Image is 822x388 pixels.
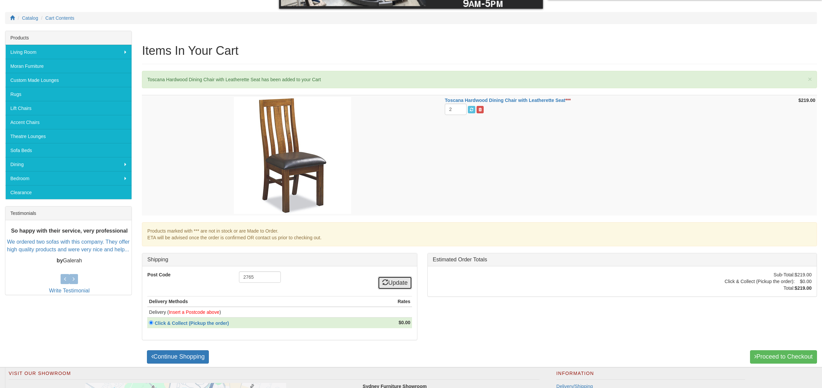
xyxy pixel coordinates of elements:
strong: Delivery Methods [149,299,188,304]
td: Click & Collect (Pickup the order): [725,278,795,285]
div: Products [5,31,132,45]
div: Toscana Hardwood Dining Chair with Leatherette Seat has been added to your Cart [142,71,817,88]
b: So happy with their service, very professional [11,228,128,234]
a: Write Testimonial [49,288,90,293]
img: Toscana Hardwood Dining Chair with Leatherette Seat [234,97,351,214]
b: by [57,258,63,263]
a: Moran Furniture [5,59,132,73]
strong: Rates [398,299,410,304]
h3: Estimated Order Totals [433,257,812,263]
font: Insert a Postcode above [169,309,219,315]
a: Rugs [5,87,132,101]
strong: $219.00 [798,98,815,103]
td: Delivery ( ) [147,307,371,317]
div: Products marked with *** are not in stock or are Made to Order. ETA will be advised once the orde... [142,222,817,246]
a: Living Room [5,45,132,59]
td: $0.00 [795,278,812,285]
a: Clearance [5,185,132,199]
div: Testimonials [5,207,132,220]
h2: Information [556,371,745,380]
strong: $0.00 [399,320,410,325]
a: Cart Contents [46,15,74,21]
p: Galerah [7,257,132,265]
a: Sofa Beds [5,143,132,157]
a: Bedroom [5,171,132,185]
label: Post Code [142,271,234,278]
a: Accent Chairs [5,115,132,129]
a: Lift Chairs [5,101,132,115]
strong: $219.00 [795,285,812,291]
strong: Click & Collect (Pickup the order) [155,320,229,326]
td: Sub-Total: [725,271,795,278]
a: Theatre Lounges [5,129,132,143]
a: Proceed to Checkout [750,350,817,364]
td: $219.00 [795,271,812,278]
a: We ordered two sofas with this company. They offer high quality products and were very nice and h... [7,239,130,252]
h3: Shipping [147,257,412,263]
a: Continue Shopping [147,350,209,364]
a: Toscana Hardwood Dining Chair with Leatherette Seat [445,98,565,103]
td: Total: [725,285,795,291]
a: Custom Made Lounges [5,73,132,87]
a: Click & Collect (Pickup the order) [153,320,233,326]
button: × [808,76,812,83]
a: Dining [5,157,132,171]
h1: Items In Your Cart [142,44,817,57]
a: Catalog [22,15,38,21]
h2: Visit Our Showroom [9,371,540,380]
a: Update [378,276,412,290]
